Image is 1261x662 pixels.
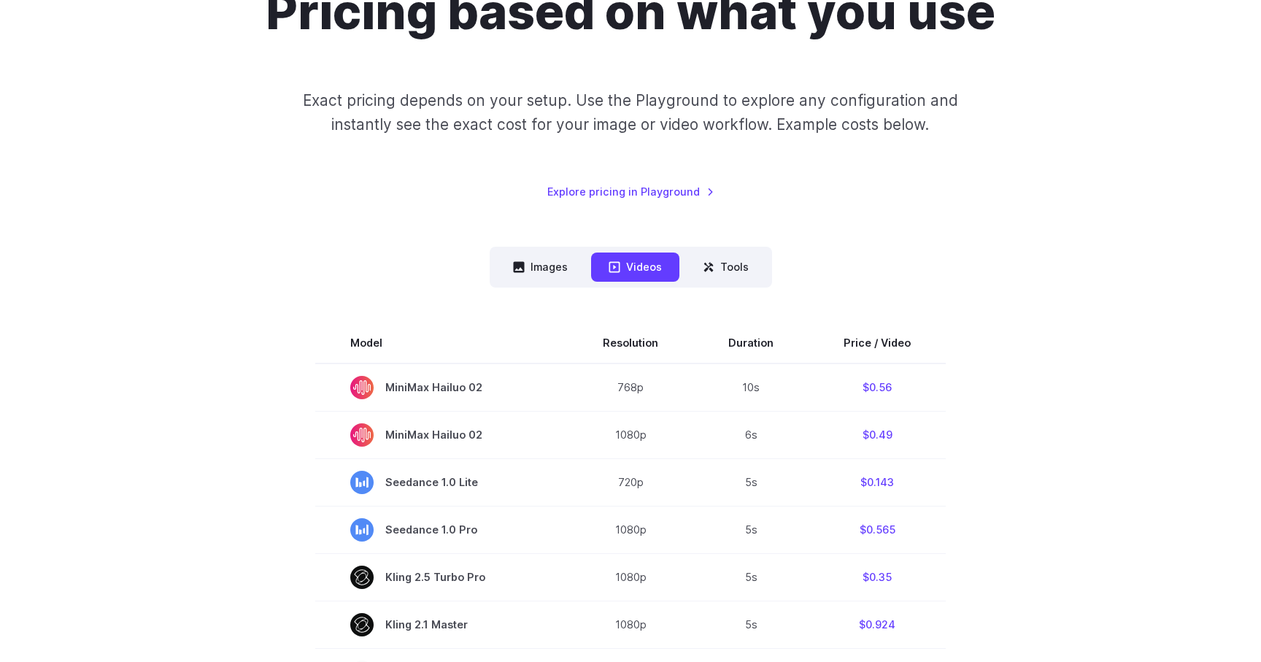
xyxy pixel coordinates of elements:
td: $0.35 [809,553,946,601]
td: 1080p [568,601,693,648]
p: Exact pricing depends on your setup. Use the Playground to explore any configuration and instantl... [275,88,986,137]
td: $0.56 [809,363,946,412]
a: Explore pricing in Playground [547,183,714,200]
th: Price / Video [809,323,946,363]
span: MiniMax Hailuo 02 [350,423,533,447]
th: Resolution [568,323,693,363]
td: $0.49 [809,411,946,458]
span: Seedance 1.0 Pro [350,518,533,542]
td: 1080p [568,506,693,553]
span: Kling 2.5 Turbo Pro [350,566,533,589]
td: 5s [693,553,809,601]
td: 768p [568,363,693,412]
td: 5s [693,458,809,506]
th: Duration [693,323,809,363]
button: Tools [685,253,766,281]
span: Kling 2.1 Master [350,613,533,636]
button: Videos [591,253,679,281]
td: 6s [693,411,809,458]
button: Images [495,253,585,281]
td: 1080p [568,553,693,601]
td: $0.924 [809,601,946,648]
span: Seedance 1.0 Lite [350,471,533,494]
span: MiniMax Hailuo 02 [350,376,533,399]
td: 5s [693,506,809,553]
td: 10s [693,363,809,412]
td: 720p [568,458,693,506]
td: 1080p [568,411,693,458]
td: $0.143 [809,458,946,506]
td: $0.565 [809,506,946,553]
th: Model [315,323,568,363]
td: 5s [693,601,809,648]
